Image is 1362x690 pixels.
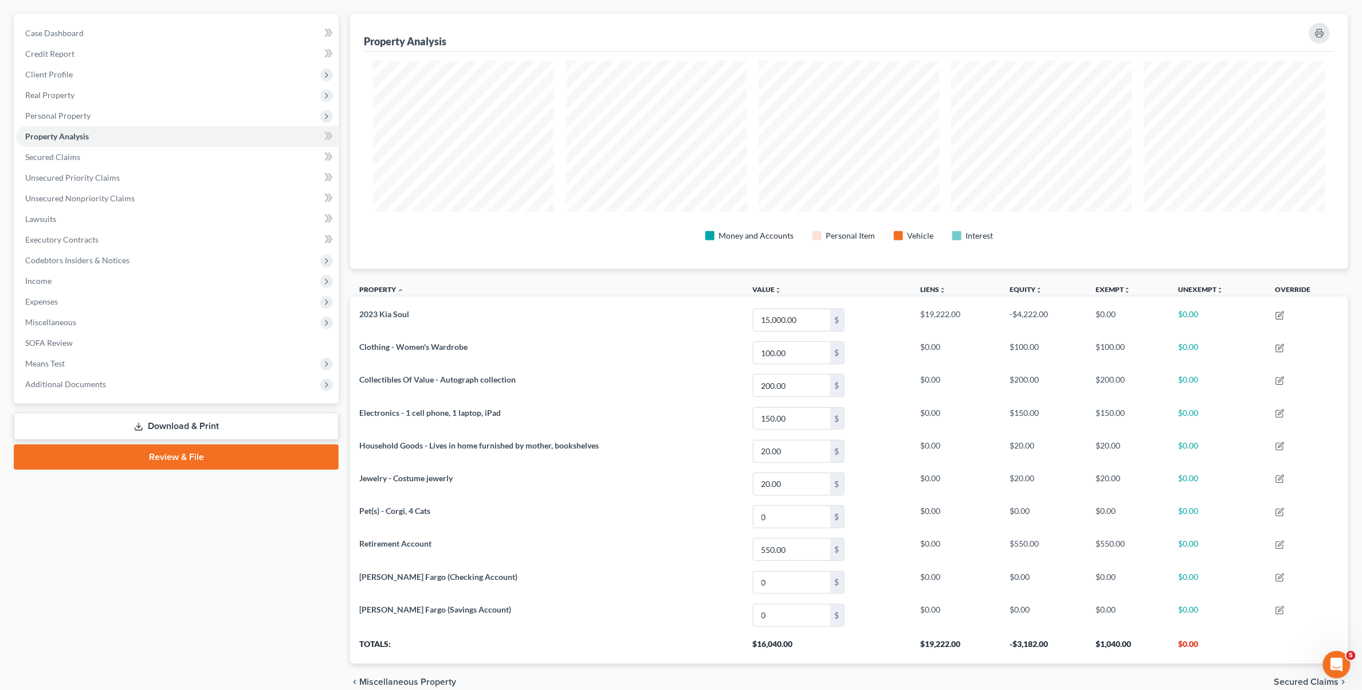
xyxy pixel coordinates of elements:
[753,473,830,495] input: 0.00
[1169,369,1266,402] td: $0.00
[25,338,73,348] span: SOFA Review
[1124,287,1131,294] i: unfold_more
[1087,402,1169,435] td: $150.00
[830,539,844,560] div: $
[1169,402,1266,435] td: $0.00
[911,467,1000,500] td: $0.00
[1169,435,1266,467] td: $0.00
[1169,631,1266,664] th: $0.00
[1000,337,1087,369] td: $100.00
[25,152,80,162] span: Secured Claims
[911,599,1000,631] td: $0.00
[25,358,65,368] span: Means Test
[1323,651,1351,679] iframe: Intercom live chat
[1010,285,1042,294] a: Equityunfold_more
[1000,303,1087,336] td: -$4,222.00
[1087,599,1169,631] td: $0.00
[16,23,339,44] a: Case Dashboard
[775,287,782,294] i: unfold_more
[359,408,501,418] span: Electronics - 1 cell phone, 1 laptop, iPad
[14,413,339,440] a: Download & Print
[25,276,52,286] span: Income
[1087,435,1169,467] td: $20.00
[1087,467,1169,500] td: $20.00
[1000,369,1087,402] td: $200.00
[1087,533,1169,566] td: $550.00
[350,677,359,687] i: chevron_left
[25,49,74,59] span: Credit Report
[1000,402,1087,435] td: $150.00
[1087,303,1169,336] td: $0.00
[911,369,1000,402] td: $0.00
[753,375,830,396] input: 0.00
[25,297,58,306] span: Expenses
[25,379,106,389] span: Additional Documents
[753,285,782,294] a: Valueunfold_more
[753,572,830,594] input: 0.00
[359,539,431,548] span: Retirement Account
[1000,631,1087,664] th: -$3,182.00
[911,435,1000,467] td: $0.00
[1266,278,1348,304] th: Override
[359,440,599,450] span: Household Goods - Lives in home furnished by mother, bookshelves
[1169,500,1266,533] td: $0.00
[359,375,516,384] span: Collectibles Of Value - Autograph collection
[16,333,339,353] a: SOFA Review
[753,539,830,560] input: 0.00
[1000,500,1087,533] td: $0.00
[25,131,89,141] span: Property Analysis
[911,500,1000,533] td: $0.00
[14,445,339,470] a: Review & File
[1169,566,1266,599] td: $0.00
[1169,337,1266,369] td: $0.00
[1087,500,1169,533] td: $0.00
[25,173,120,182] span: Unsecured Priority Claims
[359,677,456,687] span: Miscellaneous Property
[753,440,830,462] input: 0.00
[744,631,912,664] th: $16,040.00
[1000,566,1087,599] td: $0.00
[1000,599,1087,631] td: $0.00
[397,287,404,294] i: expand_less
[1216,287,1223,294] i: unfold_more
[364,34,446,48] div: Property Analysis
[753,506,830,528] input: 0.00
[25,235,99,244] span: Executory Contracts
[911,337,1000,369] td: $0.00
[359,605,511,614] span: [PERSON_NAME] Fargo (Savings Account)
[939,287,946,294] i: unfold_more
[359,572,517,582] span: [PERSON_NAME] Fargo (Checking Account)
[830,309,844,331] div: $
[350,677,456,687] button: chevron_left Miscellaneous Property
[911,402,1000,435] td: $0.00
[350,631,743,664] th: Totals:
[359,506,430,516] span: Pet(s) - Corgi, 4 Cats
[826,230,876,241] div: Personal Item
[911,566,1000,599] td: $0.00
[25,28,84,38] span: Case Dashboard
[1096,285,1131,294] a: Exemptunfold_more
[25,69,73,79] span: Client Profile
[1000,533,1087,566] td: $550.00
[830,572,844,594] div: $
[1169,533,1266,566] td: $0.00
[753,605,830,626] input: 0.00
[1347,651,1356,660] span: 5
[16,209,339,229] a: Lawsuits
[753,309,830,331] input: 0.00
[25,214,56,224] span: Lawsuits
[1274,677,1339,687] span: Secured Claims
[1169,599,1266,631] td: $0.00
[830,473,844,495] div: $
[1087,369,1169,402] td: $200.00
[25,193,135,203] span: Unsecured Nonpriority Claims
[16,188,339,209] a: Unsecured Nonpriority Claims
[359,473,453,483] span: Jewelry - Costume jewerly
[16,167,339,188] a: Unsecured Priority Claims
[830,440,844,462] div: $
[1000,435,1087,467] td: $20.00
[719,230,794,241] div: Money and Accounts
[1169,467,1266,500] td: $0.00
[1087,337,1169,369] td: $100.00
[25,255,129,265] span: Codebtors Insiders & Notices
